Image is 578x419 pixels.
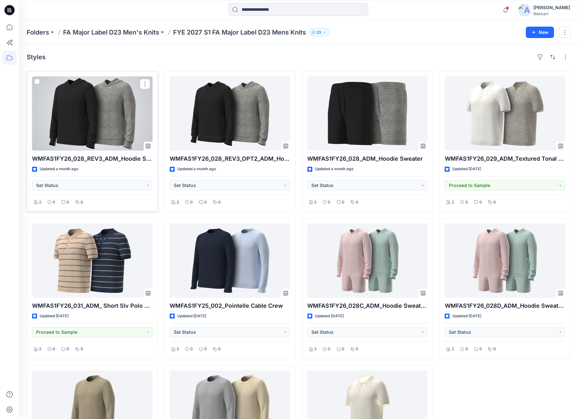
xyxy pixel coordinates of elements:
[218,346,221,352] p: 0
[40,166,78,172] p: Updated a month ago
[452,166,481,172] p: Updated [DATE]
[170,223,290,297] a: WMFAS1FY25_002_Pointelle Cable Crew
[533,11,570,16] div: Walmart
[445,154,565,163] p: WMFAS1FY26_029_ADM_Textured Tonal Stripe
[493,199,496,206] p: 0
[342,346,344,352] p: 0
[451,346,454,352] p: 2
[493,346,496,352] p: 0
[32,223,153,297] a: WMFAS1FY26_031_ADM_ Short Slv Polo Collar
[342,199,344,206] p: 0
[170,301,290,310] p: WMFAS1FY25_002_Pointelle Cable Crew
[315,166,354,172] p: Updated a month ago
[315,313,344,319] p: Updated [DATE]
[190,346,193,352] p: 0
[479,199,482,206] p: 0
[451,199,454,206] p: 2
[177,199,179,206] p: 2
[67,199,69,206] p: 0
[39,346,41,352] p: 2
[356,346,358,352] p: 0
[307,154,428,163] p: WMFAS1FY26_028_ADM_Hoodie Sweater
[32,301,153,310] p: WMFAS1FY26_031_ADM_ Short Slv Polo Collar
[170,154,290,163] p: WMFAS1FY26_028_REV3_OPT2_ADM_Hoodie Sweater
[533,4,570,11] div: [PERSON_NAME]
[204,346,207,352] p: 0
[27,28,49,37] a: Folders
[307,301,428,310] p: WMFAS1FY26_028C_ADM_Hoodie Sweater(TM)
[177,166,216,172] p: Updated a month ago
[218,199,221,206] p: 0
[177,346,179,352] p: 2
[67,346,69,352] p: 0
[526,27,554,38] button: New
[177,313,206,319] p: Updated [DATE]
[63,28,159,37] a: FA Major Label D23 Men's Knits
[465,346,468,352] p: 0
[32,154,153,163] p: WMFAS1FY26_028_REV3_ADM_Hoodie Sweater
[190,199,193,206] p: 0
[328,199,330,206] p: 0
[356,199,358,206] p: 0
[40,313,68,319] p: Updated [DATE]
[53,199,55,206] p: 0
[53,346,55,352] p: 0
[32,76,153,151] a: WMFAS1FY26_028_REV3_ADM_Hoodie Sweater
[307,223,428,297] a: WMFAS1FY26_028C_ADM_Hoodie Sweater(TM)
[445,223,565,297] a: WMFAS1FY26_028D_ADM_Hoodie Sweater(TM)
[445,301,565,310] p: WMFAS1FY26_028D_ADM_Hoodie Sweater(TM)
[27,53,46,61] h4: Styles
[479,346,482,352] p: 0
[314,199,316,206] p: 2
[465,199,468,206] p: 0
[173,28,306,37] p: FYE 2027 S1 FA Major Label D23 Mens Knits
[452,313,481,319] p: Updated [DATE]
[445,76,565,151] a: WMFAS1FY26_029_ADM_Textured Tonal Stripe
[170,76,290,151] a: WMFAS1FY26_028_REV3_OPT2_ADM_Hoodie Sweater
[81,199,83,206] p: 0
[204,199,207,206] p: 0
[39,199,41,206] p: 2
[316,29,321,36] p: 23
[307,76,428,151] a: WMFAS1FY26_028_ADM_Hoodie Sweater
[518,4,531,16] img: avatar
[81,346,83,352] p: 0
[328,346,330,352] p: 0
[308,28,329,37] button: 23
[314,346,316,352] p: 2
